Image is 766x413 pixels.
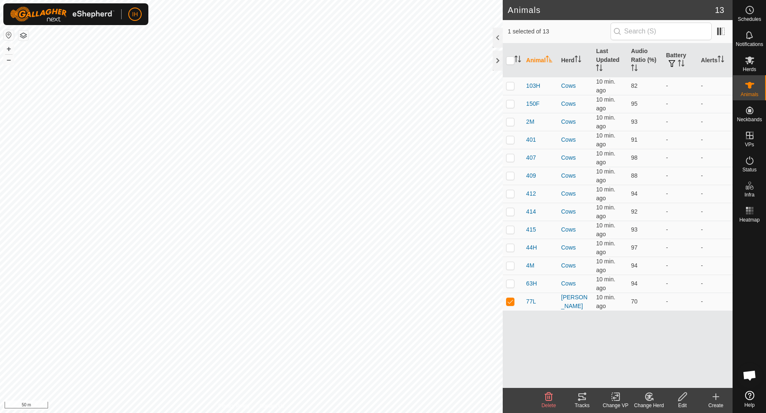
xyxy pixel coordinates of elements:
span: IH [132,10,138,19]
span: Aug 29, 2025, 6:51 PM [596,96,615,112]
span: 44H [526,243,537,252]
span: Aug 29, 2025, 6:51 PM [596,132,615,148]
div: Cows [561,207,590,216]
td: - [663,239,698,257]
span: 94 [631,190,638,197]
span: 414 [526,207,536,216]
td: - [697,149,733,167]
div: [PERSON_NAME] [561,293,590,311]
span: Heatmap [739,217,760,222]
p-sorticon: Activate to sort [718,57,724,64]
span: 13 [715,4,724,16]
span: 82 [631,82,638,89]
div: Cows [561,153,590,162]
span: 150F [526,99,540,108]
a: Help [733,388,766,411]
span: 95 [631,100,638,107]
td: - [697,167,733,185]
span: VPs [745,142,754,147]
td: - [663,167,698,185]
div: Cows [561,82,590,90]
div: Cows [561,225,590,234]
td: - [697,221,733,239]
span: Aug 29, 2025, 6:51 PM [596,168,615,184]
span: Notifications [736,42,763,47]
th: Battery [663,43,698,77]
th: Alerts [697,43,733,77]
div: Cows [561,135,590,144]
td: - [697,293,733,311]
span: Animals [741,92,758,97]
span: 401 [526,135,536,144]
span: 63H [526,279,537,288]
span: 2M [526,117,534,126]
div: Cows [561,243,590,252]
td: - [663,131,698,149]
td: - [663,203,698,221]
p-sorticon: Activate to sort [631,66,638,72]
span: 407 [526,153,536,162]
div: Tracks [565,402,599,409]
td: - [697,77,733,95]
p-sorticon: Activate to sort [514,57,521,64]
th: Animal [523,43,558,77]
span: Herds [743,67,756,72]
span: 412 [526,189,536,198]
span: Status [742,167,756,172]
span: Aug 29, 2025, 6:51 PM [596,222,615,237]
span: Delete [542,403,556,408]
div: Cows [561,99,590,108]
div: Cows [561,171,590,180]
p-sorticon: Activate to sort [678,61,685,68]
button: Reset Map [4,30,14,40]
td: - [663,293,698,311]
span: Aug 29, 2025, 6:51 PM [596,114,615,130]
span: Neckbands [737,117,762,122]
div: Change Herd [632,402,666,409]
button: – [4,55,14,65]
td: - [663,221,698,239]
div: Create [699,402,733,409]
td: - [697,275,733,293]
span: 97 [631,244,638,251]
td: - [697,113,733,131]
p-sorticon: Activate to sort [546,57,552,64]
td: - [697,239,733,257]
span: 94 [631,262,638,269]
span: Aug 29, 2025, 6:52 PM [596,186,615,201]
span: Aug 29, 2025, 6:52 PM [596,294,615,309]
span: 91 [631,136,638,143]
td: - [697,185,733,203]
div: Cows [561,189,590,198]
div: Cows [561,279,590,288]
span: 92 [631,208,638,215]
span: Aug 29, 2025, 6:51 PM [596,240,615,255]
h2: Animals [508,5,715,15]
span: 4M [526,261,534,270]
a: Contact Us [260,402,284,410]
span: 1 selected of 13 [508,27,611,36]
p-sorticon: Activate to sort [596,66,603,72]
span: Aug 29, 2025, 6:51 PM [596,204,615,219]
td: - [663,185,698,203]
th: Herd [558,43,593,77]
td: - [663,257,698,275]
td: - [663,113,698,131]
span: Aug 29, 2025, 6:51 PM [596,150,615,166]
button: + [4,44,14,54]
div: Edit [666,402,699,409]
button: Map Layers [18,31,28,41]
span: 93 [631,226,638,233]
span: 409 [526,171,536,180]
div: Change VP [599,402,632,409]
span: 93 [631,118,638,125]
span: 70 [631,298,638,305]
span: 103H [526,82,540,90]
span: 88 [631,172,638,179]
td: - [663,149,698,167]
p-sorticon: Activate to sort [575,57,581,64]
span: Schedules [738,17,761,22]
td: - [663,275,698,293]
input: Search (S) [611,23,712,40]
a: Open chat [737,363,762,388]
